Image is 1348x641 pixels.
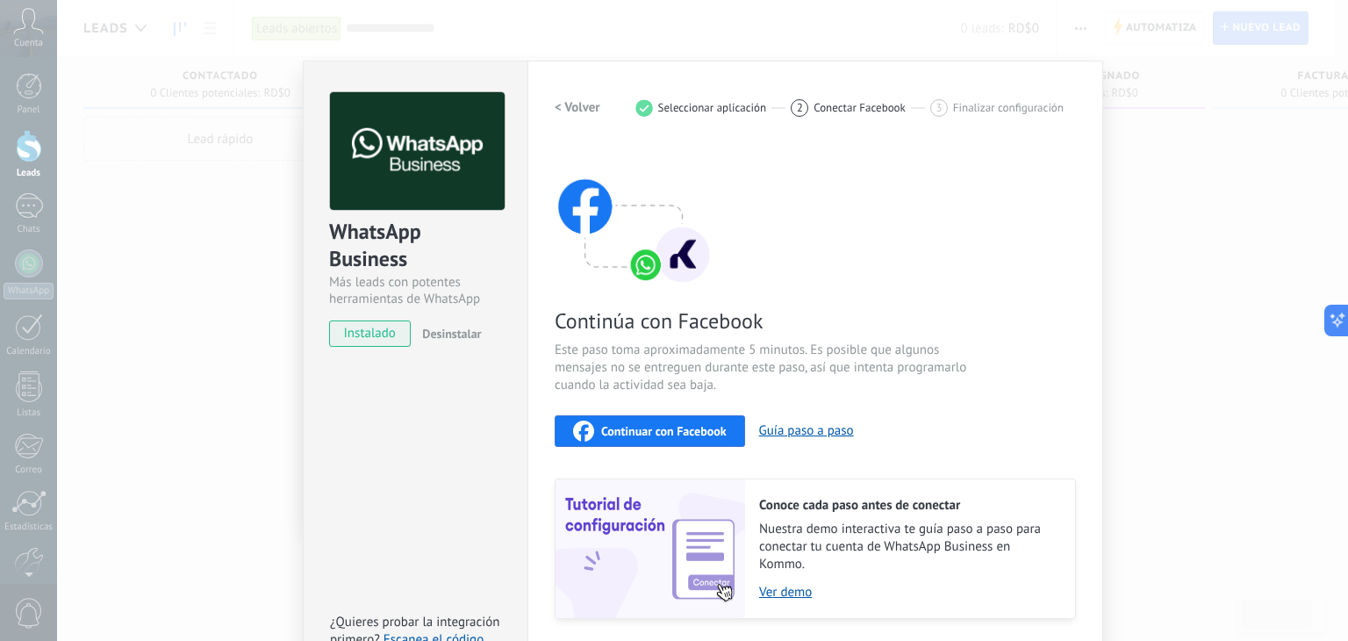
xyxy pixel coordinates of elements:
button: Desinstalar [415,320,481,347]
span: 3 [936,100,942,115]
img: connect with facebook [555,145,713,285]
span: Desinstalar [422,326,481,342]
h2: Conoce cada paso antes de conectar [759,497,1058,514]
h2: < Volver [555,99,600,116]
span: Continuar con Facebook [601,425,727,437]
span: Seleccionar aplicación [658,101,767,114]
span: 2 [797,100,803,115]
div: WhatsApp Business [329,218,502,274]
a: Ver demo [759,584,1058,601]
span: Finalizar configuración [953,101,1064,114]
img: logo_main.png [330,92,505,211]
button: Continuar con Facebook [555,415,745,447]
button: Guía paso a paso [759,422,854,439]
div: Más leads con potentes herramientas de WhatsApp [329,274,502,307]
span: instalado [330,320,410,347]
span: Continúa con Facebook [555,307,972,335]
span: Conectar Facebook [814,101,906,114]
span: Nuestra demo interactiva te guía paso a paso para conectar tu cuenta de WhatsApp Business en Kommo. [759,521,1058,573]
button: < Volver [555,92,600,124]
span: Este paso toma aproximadamente 5 minutos. Es posible que algunos mensajes no se entreguen durante... [555,342,972,394]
